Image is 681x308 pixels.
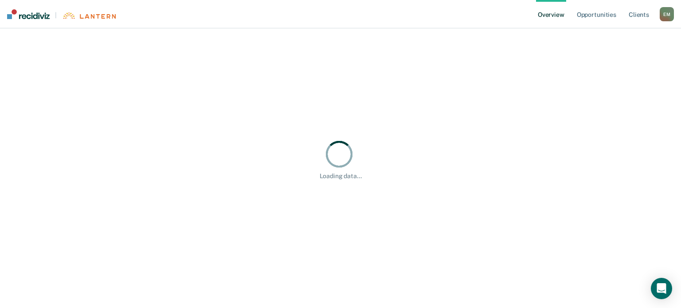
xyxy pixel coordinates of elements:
a: | [7,9,116,19]
div: E M [660,7,674,21]
img: Recidiviz [7,9,50,19]
div: Loading data... [320,172,362,180]
span: | [50,12,62,19]
div: Open Intercom Messenger [651,278,672,299]
button: EM [660,7,674,21]
img: Lantern [62,12,116,19]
